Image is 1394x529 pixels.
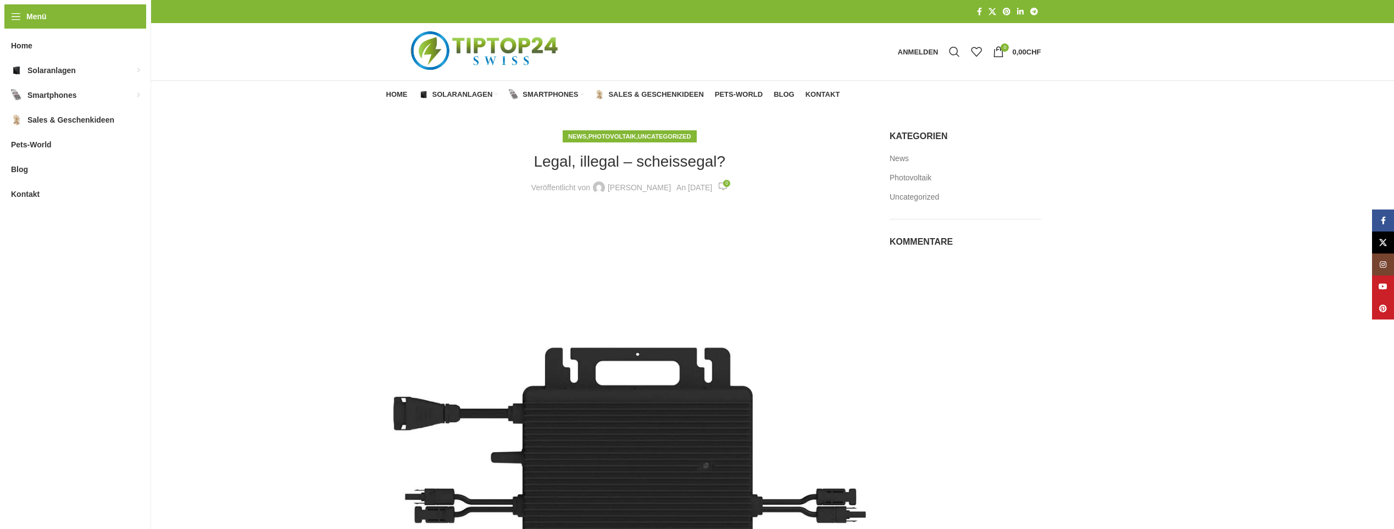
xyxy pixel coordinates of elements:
a: 0 [718,181,727,194]
a: Uncategorized [638,133,691,140]
a: Photovoltaik [890,173,932,184]
span: Home [11,36,32,56]
bdi: 0,00 [1012,48,1041,56]
time: An [DATE] [676,183,712,192]
span: Home [386,90,408,99]
a: Photovoltaik [588,133,636,140]
img: Smartphones [11,90,22,101]
a: News [890,153,910,164]
a: Pinterest Social Link [999,4,1014,19]
span: Sales & Geschenkideen [27,110,114,130]
a: Solaranlagen [419,84,498,106]
div: Hauptnavigation [381,84,846,106]
span: Solaranlagen [27,60,76,80]
span: CHF [1026,48,1041,56]
img: Sales & Geschenkideen [595,90,604,100]
div: Meine Wunschliste [965,41,987,63]
a: X Social Link [985,4,999,19]
h5: Kategorien [890,130,1041,142]
img: Sales & Geschenkideen [11,114,22,125]
span: Blog [774,90,795,99]
a: X Social Link [1372,232,1394,254]
span: Smartphones [27,85,76,105]
a: [PERSON_NAME] [608,181,671,194]
span: Solaranlagen [432,90,493,99]
a: Home [386,84,408,106]
a: Facebook Social Link [974,4,985,19]
a: Pets-World [715,84,763,106]
a: Blog [774,84,795,106]
img: Smartphones [509,90,519,100]
a: Telegram Social Link [1027,4,1041,19]
span: Kontakt [806,90,840,99]
img: Solaranlagen [11,65,22,76]
a: Instagram Social Link [1372,254,1394,275]
a: Uncategorized [890,192,940,203]
a: Sales & Geschenkideen [595,84,703,106]
a: Pinterest Social Link [1372,297,1394,319]
a: Anmelden [892,41,944,63]
span: Anmelden [898,48,938,56]
span: Smartphones [523,90,578,99]
div: , , [563,130,697,142]
a: Suche [943,41,965,63]
span: Blog [11,159,28,179]
a: Smartphones [509,84,584,106]
img: Solaranlagen [419,90,429,100]
img: author-avatar [593,181,605,194]
span: Menü [26,10,47,23]
span: Pets-World [715,90,763,99]
a: YouTube Social Link [1372,275,1394,297]
a: Facebook Social Link [1372,210,1394,232]
span: Kontakt [11,184,40,204]
a: News [568,133,587,140]
a: LinkedIn Social Link [1014,4,1027,19]
a: 0 0,00CHF [987,41,1046,63]
span: 0 [1001,43,1009,52]
a: Logo der Website [386,47,586,56]
span: 0 [723,180,730,187]
span: Veröffentlicht von [531,181,590,194]
span: Pets-World [11,135,52,155]
span: Sales & Geschenkideen [608,90,703,99]
h1: Legal, illegal – scheissegal? [534,151,725,172]
h5: Kommentare [890,236,1041,248]
a: Kontakt [806,84,840,106]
